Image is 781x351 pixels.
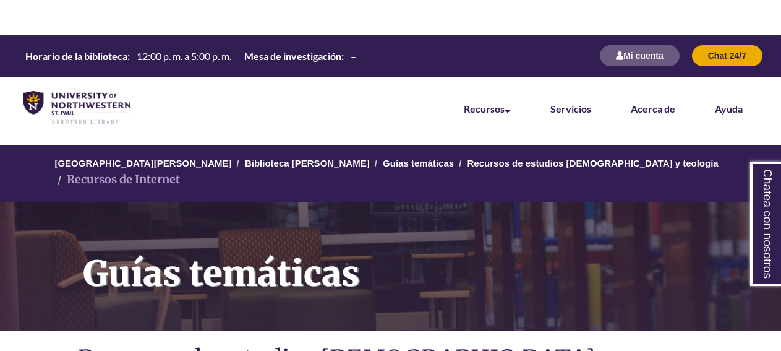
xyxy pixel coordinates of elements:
[761,169,774,279] font: Chatea con nosotros
[137,50,231,62] font: 12:00 p. m. a 5:00 p. m.
[464,103,505,115] font: Recursos
[245,158,370,168] a: Biblioteca [PERSON_NAME]
[25,50,130,62] font: Horario de la biblioteca:
[600,50,680,61] a: Mi cuenta
[383,158,454,168] a: Guías temáticas
[715,103,743,115] a: Ayuda
[623,51,664,61] font: Mi cuenta
[20,48,361,64] a: Horas de hoy
[54,158,231,168] a: [GEOGRAPHIC_DATA][PERSON_NAME]
[708,51,746,61] font: Chat 24/7
[631,103,675,115] a: Acerca de
[692,50,762,61] a: Chat 24/7
[20,48,361,63] table: Horas de hoy
[692,45,762,66] button: Chat 24/7
[351,50,356,62] font: –
[244,50,344,62] font: Mesa de investigación:
[600,45,680,66] button: Mi cuenta
[23,91,130,125] img: Logotipo de la biblioteca de la UNWSP
[67,172,180,186] font: Recursos de Internet
[550,103,591,115] a: Servicios
[467,158,719,168] a: Recursos de estudios [DEMOGRAPHIC_DATA] y teología
[464,103,511,115] a: Recursos
[83,252,360,295] font: Guías temáticas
